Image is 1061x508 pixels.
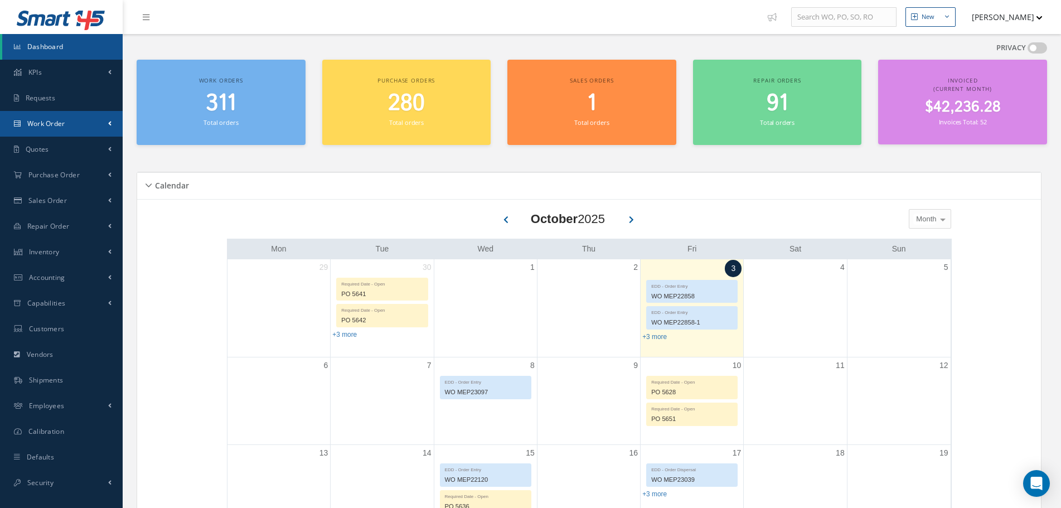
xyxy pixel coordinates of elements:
td: October 1, 2025 [434,259,537,357]
div: WO MEP22858-1 [647,316,737,329]
span: Work Order [27,119,65,128]
span: Sales orders [570,76,613,84]
span: Accounting [29,273,65,282]
a: Friday [685,242,699,256]
div: WO MEP22858 [647,290,737,303]
td: October 5, 2025 [847,259,950,357]
a: Saturday [787,242,803,256]
button: New [905,7,956,27]
a: October 5, 2025 [942,259,951,275]
div: 2025 [531,210,605,228]
span: Month [913,214,936,225]
a: September 30, 2025 [420,259,434,275]
input: Search WO, PO, SO, RO [791,7,897,27]
div: Open Intercom Messenger [1023,470,1050,497]
a: Purchase orders 280 Total orders [322,60,491,145]
a: October 15, 2025 [524,445,537,461]
td: October 12, 2025 [847,357,950,445]
div: PO 5641 [337,288,427,301]
a: Work orders 311 Total orders [137,60,306,145]
span: Repair orders [753,76,801,84]
span: Defaults [27,452,54,462]
span: (Current Month) [933,85,992,93]
span: Requests [26,93,55,103]
a: October 12, 2025 [937,357,951,374]
span: Calibration [28,427,64,436]
td: September 30, 2025 [331,259,434,357]
a: Show 3 more events [332,331,357,338]
a: October 4, 2025 [838,259,847,275]
div: WO MEP22120 [440,473,531,486]
td: September 29, 2025 [227,259,331,357]
td: October 9, 2025 [537,357,640,445]
small: Total orders [574,118,609,127]
h5: Calendar [152,177,189,191]
a: October 8, 2025 [528,357,537,374]
div: Required Date - Open [337,304,427,314]
a: October 14, 2025 [420,445,434,461]
div: Required Date - Open [647,403,737,413]
a: Dashboard [2,34,123,60]
a: October 3, 2025 [725,260,742,277]
b: October [531,212,578,226]
td: October 7, 2025 [331,357,434,445]
span: Repair Order [27,221,70,231]
a: October 2, 2025 [631,259,640,275]
span: Invoiced [948,76,978,84]
span: Purchase Order [28,170,80,180]
a: October 10, 2025 [730,357,744,374]
span: Dashboard [27,42,64,51]
a: Wednesday [475,242,496,256]
a: October 6, 2025 [321,357,330,374]
span: 91 [767,88,788,119]
span: Security [27,478,54,487]
a: September 29, 2025 [317,259,331,275]
div: WO MEP23039 [647,473,737,486]
div: EDD - Order Dispersal [647,464,737,473]
span: Sales Order [28,196,67,205]
a: October 11, 2025 [834,357,847,374]
small: Total orders [389,118,424,127]
a: October 17, 2025 [730,445,744,461]
div: New [922,12,934,22]
a: October 16, 2025 [627,445,641,461]
span: 280 [388,88,425,119]
div: Required Date - Open [647,376,737,386]
td: October 10, 2025 [641,357,744,445]
a: Tuesday [374,242,391,256]
span: Shipments [29,375,64,385]
span: Inventory [29,247,60,257]
span: Employees [29,401,65,410]
td: October 8, 2025 [434,357,537,445]
a: October 7, 2025 [425,357,434,374]
span: Capabilities [27,298,66,308]
a: Monday [269,242,288,256]
div: EDD - Order Entry [647,307,737,316]
span: Customers [29,324,65,333]
span: KPIs [28,67,42,77]
a: Thursday [580,242,598,256]
a: October 19, 2025 [937,445,951,461]
span: Work orders [199,76,243,84]
a: October 9, 2025 [631,357,640,374]
div: Required Date - Open [337,278,427,288]
div: PO 5642 [337,314,427,327]
div: WO MEP23097 [440,386,531,399]
div: EDD - Order Entry [440,376,531,386]
span: Quotes [26,144,49,154]
div: EDD - Order Entry [647,280,737,290]
a: October 1, 2025 [528,259,537,275]
td: October 4, 2025 [744,259,847,357]
td: October 11, 2025 [744,357,847,445]
a: Repair orders 91 Total orders [693,60,862,145]
a: October 18, 2025 [834,445,847,461]
span: Purchase orders [377,76,435,84]
span: 1 [587,88,596,119]
a: Show 3 more events [642,490,667,498]
span: Vendors [27,350,54,359]
div: PO 5628 [647,386,737,399]
a: Sunday [890,242,908,256]
a: October 13, 2025 [317,445,331,461]
td: October 2, 2025 [537,259,640,357]
td: October 3, 2025 [641,259,744,357]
